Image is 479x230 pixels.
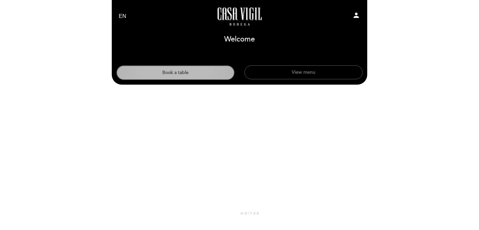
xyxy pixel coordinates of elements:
[240,211,259,215] img: MEITRE
[198,7,281,26] a: Casa Vigil - Restaurante
[352,11,360,19] i: person
[352,11,360,22] button: person
[116,65,235,80] button: Book a table
[230,219,250,223] a: Privacy policy
[224,36,255,43] h1: Welcome
[220,210,259,215] a: powered by
[220,210,239,215] span: powered by
[244,65,363,79] button: View menu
